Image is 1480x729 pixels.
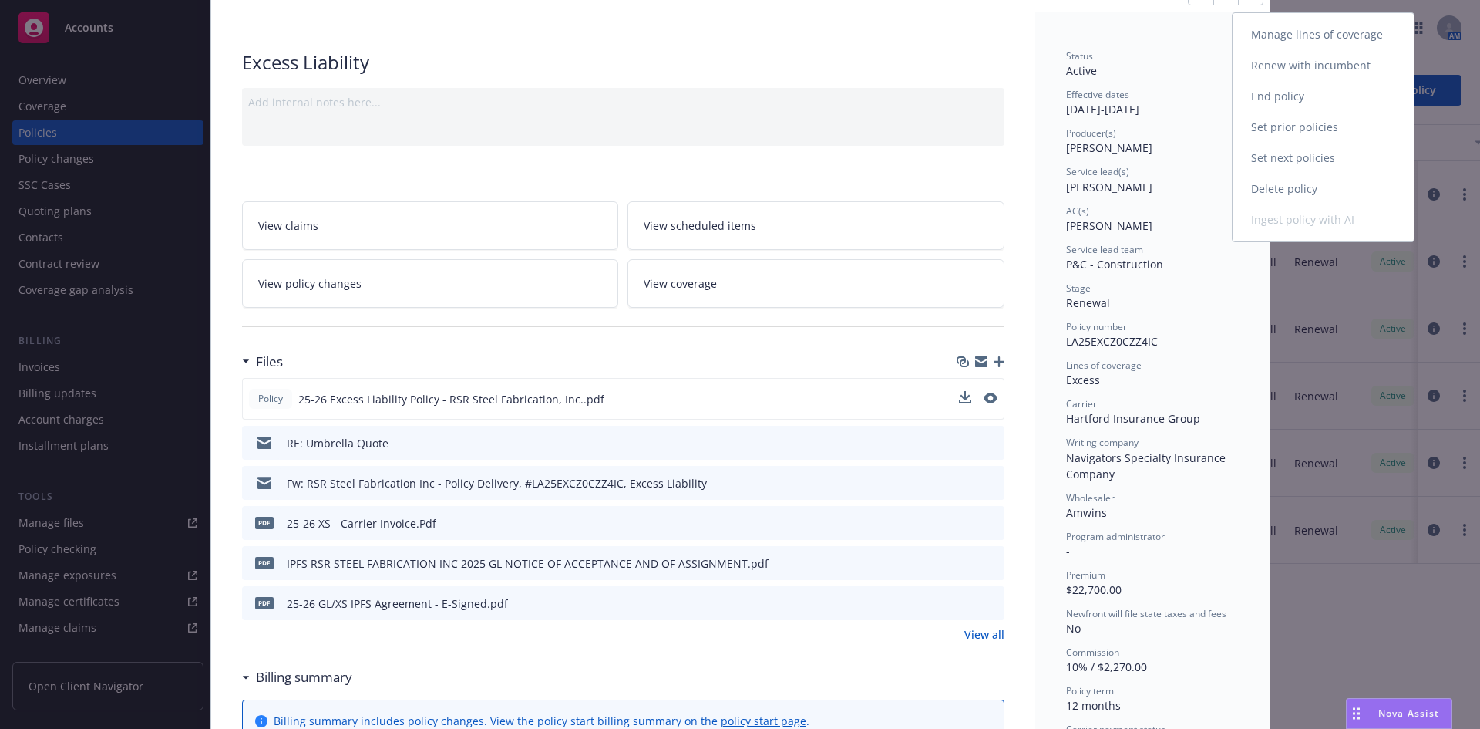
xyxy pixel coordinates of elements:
span: Pdf [255,517,274,528]
button: download file [959,391,971,403]
button: preview file [984,391,997,407]
div: [DATE] - [DATE] [1066,88,1239,117]
span: LA25EXCZ0CZZ4IC [1066,334,1158,349]
span: Status [1066,49,1093,62]
a: View all [964,626,1004,643]
div: 25-26 GL/XS IPFS Agreement - E-Signed.pdf [287,596,508,612]
span: Newfront will file state taxes and fees [1066,607,1226,620]
button: preview file [984,596,998,612]
span: P&C - Construction [1066,257,1163,272]
span: [PERSON_NAME] [1066,140,1152,155]
span: Active [1066,63,1097,78]
span: AC(s) [1066,204,1089,218]
span: No [1066,621,1081,636]
span: Nova Assist [1378,707,1439,720]
span: Writing company [1066,436,1139,449]
div: Fw: RSR Steel Fabrication Inc - Policy Delivery, #LA25EXCZ0CZZ4IC, Excess Liability [287,475,707,491]
a: View coverage [627,259,1004,308]
span: Commission [1066,646,1119,659]
span: Renewal [1066,295,1110,310]
a: View policy changes [242,259,619,308]
span: Navigators Specialty Insurance Company [1066,451,1229,481]
h3: Billing summary [256,667,352,687]
div: RE: Umbrella Quote [287,435,388,451]
button: download file [960,596,972,612]
span: Lines of coverage [1066,359,1142,372]
button: Nova Assist [1346,698,1452,729]
span: Service lead team [1066,243,1143,256]
span: Program administrator [1066,530,1165,543]
span: [PERSON_NAME] [1066,180,1152,194]
span: Wholesaler [1066,491,1115,505]
span: Policy term [1066,684,1114,697]
span: Effective dates [1066,88,1129,101]
div: Add internal notes here... [248,94,998,110]
div: Drag to move [1347,699,1366,728]
span: 25-26 Excess Liability Policy - RSR Steel Fabrication, Inc..pdf [298,391,604,407]
button: preview file [984,435,998,451]
button: preview file [984,393,997,403]
span: Policy number [1066,320,1127,333]
span: pdf [255,597,274,609]
span: Service lead(s) [1066,165,1129,178]
span: Producer(s) [1066,127,1116,140]
span: Stage [1066,282,1091,295]
button: download file [960,515,972,532]
div: Billing summary [242,667,352,687]
span: $22,700.00 [1066,582,1122,597]
button: download file [960,555,972,572]
h3: Files [256,352,283,372]
span: Premium [1066,569,1105,582]
button: preview file [984,555,998,572]
span: 10% / $2,270.00 [1066,660,1147,674]
span: 12 months [1066,698,1121,713]
a: policy start page [721,714,806,728]
span: pdf [255,557,274,569]
div: 25-26 XS - Carrier Invoice.Pdf [287,515,436,532]
span: View claims [258,218,318,234]
div: IPFS RSR STEEL FABRICATION INC 2025 GL NOTICE OF ACCEPTANCE AND OF ASSIGNMENT.pdf [287,555,769,572]
div: Billing summary includes policy changes. View the policy start billing summary on the . [274,713,809,729]
div: Excess [1066,372,1239,388]
span: Policy [255,392,286,406]
button: preview file [984,475,998,491]
span: View scheduled items [644,218,756,234]
button: download file [959,391,971,407]
button: download file [960,475,972,491]
span: Hartford Insurance Group [1066,411,1200,426]
a: View scheduled items [627,201,1004,250]
span: View coverage [644,275,717,292]
div: Excess Liability [242,49,1004,76]
span: Carrier [1066,397,1097,410]
a: View claims [242,201,619,250]
span: [PERSON_NAME] [1066,218,1152,233]
div: Files [242,352,283,372]
span: Amwins [1066,505,1107,520]
button: preview file [984,515,998,532]
span: View policy changes [258,275,362,292]
button: download file [960,435,972,451]
span: - [1066,544,1070,559]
